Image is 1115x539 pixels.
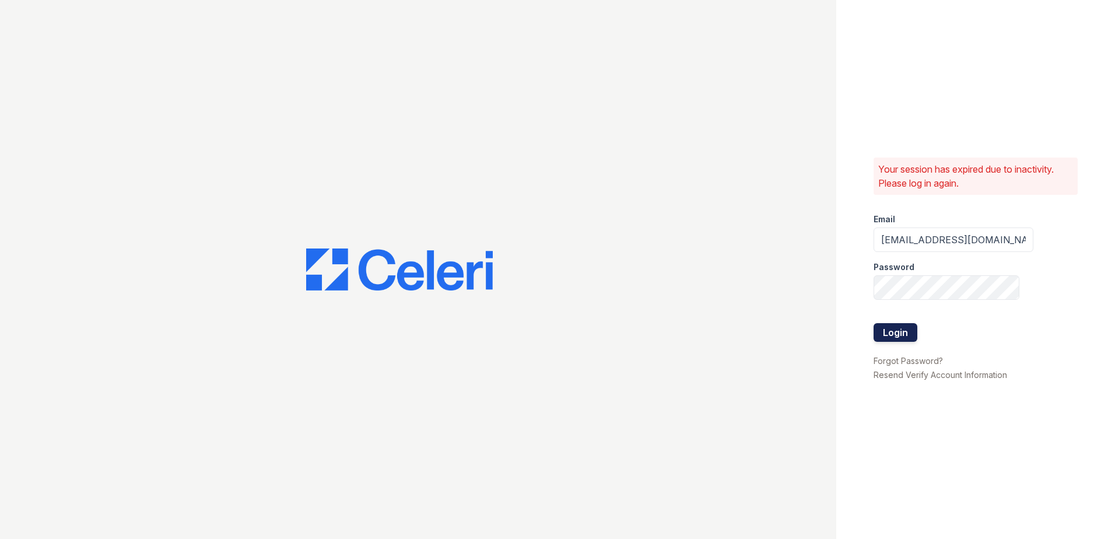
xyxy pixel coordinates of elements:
[874,323,917,342] button: Login
[874,213,895,225] label: Email
[874,356,943,366] a: Forgot Password?
[874,370,1007,380] a: Resend Verify Account Information
[874,261,914,273] label: Password
[306,249,493,290] img: CE_Logo_Blue-a8612792a0a2168367f1c8372b55b34899dd931a85d93a1a3d3e32e68fde9ad4.png
[878,162,1073,190] p: Your session has expired due to inactivity. Please log in again.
